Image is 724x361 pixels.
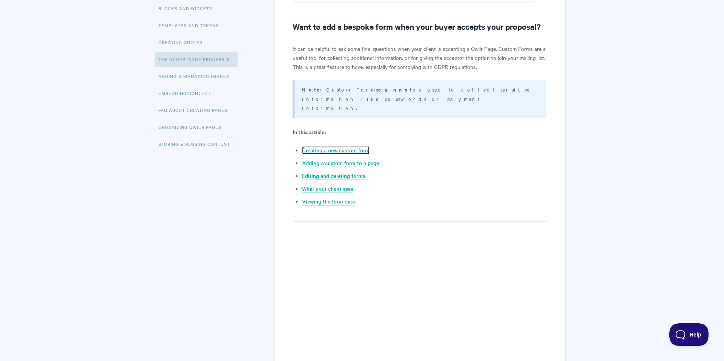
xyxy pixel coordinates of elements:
[302,159,379,167] a: Adding a custom form to a page
[378,86,413,93] strong: cannot
[293,128,326,136] strong: In this article:
[302,146,370,154] a: Creating a new custom form
[302,197,355,206] a: Viewing the form data
[302,85,537,112] p: Custom Forms be used to collect sensitive information like passwords or payment information.
[302,172,365,180] a: Editing and deleting forms
[302,86,326,93] strong: Note:
[158,136,236,151] a: Storing & Reusing Content
[669,323,709,346] iframe: Toggle Customer Support
[293,44,546,71] p: It can be helpful to ask some final questions when your client is accepting a Qwilr Page. Custom ...
[302,185,353,193] a: What your client sees
[293,20,546,32] h2: Want to add a bespoke form when your buyer accepts your proposal?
